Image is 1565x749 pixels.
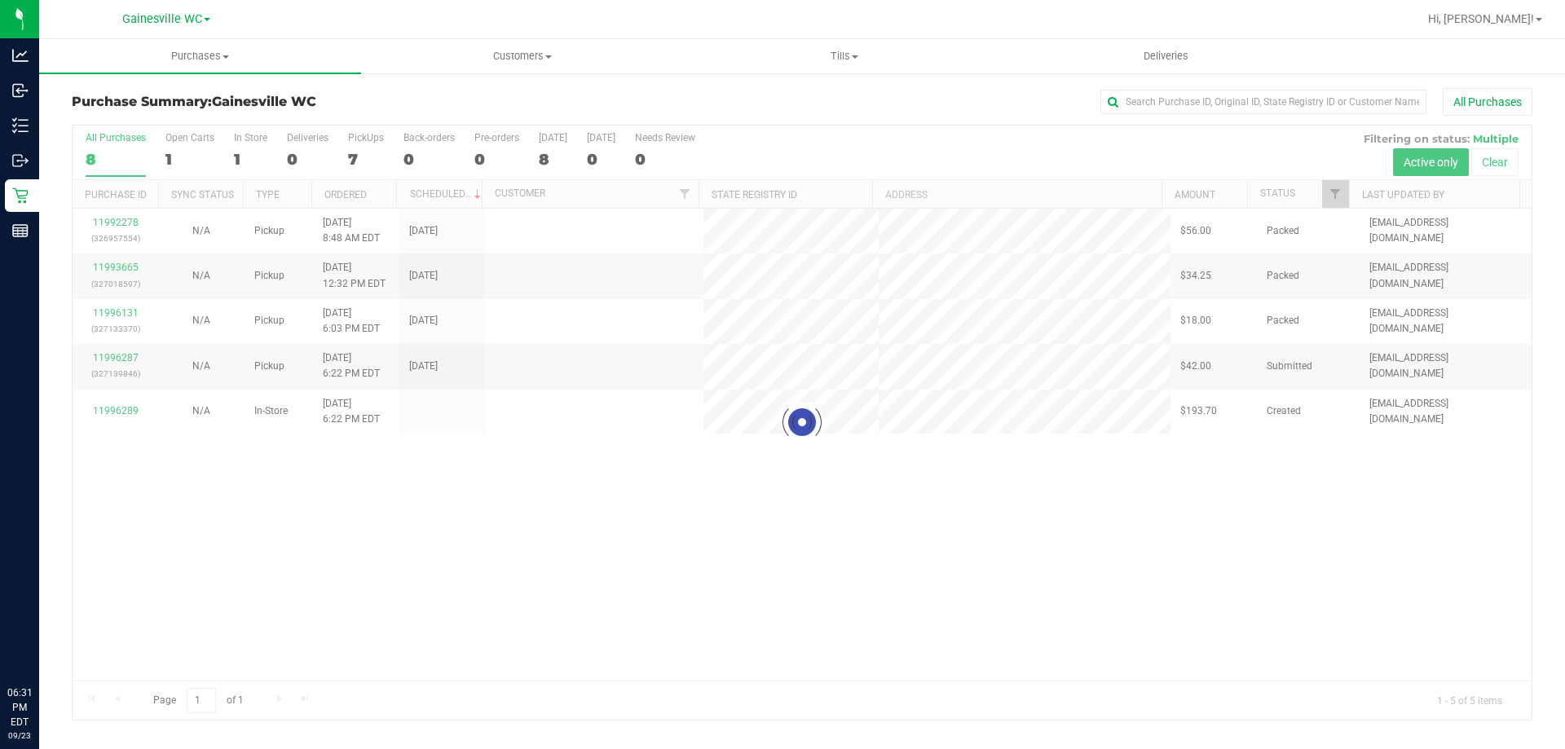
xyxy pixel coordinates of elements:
span: Customers [362,49,682,64]
inline-svg: Inbound [12,82,29,99]
inline-svg: Outbound [12,152,29,169]
span: Gainesville WC [122,12,202,26]
a: Customers [361,39,683,73]
inline-svg: Retail [12,187,29,204]
p: 06:31 PM EDT [7,685,32,729]
a: Deliveries [1005,39,1327,73]
p: 09/23 [7,729,32,742]
input: Search Purchase ID, Original ID, State Registry ID or Customer Name... [1100,90,1426,114]
iframe: Resource center unread badge [48,616,68,636]
inline-svg: Inventory [12,117,29,134]
span: Deliveries [1122,49,1210,64]
button: All Purchases [1443,88,1532,116]
span: Tills [684,49,1004,64]
a: Purchases [39,39,361,73]
iframe: Resource center [16,619,65,667]
inline-svg: Reports [12,222,29,239]
span: Hi, [PERSON_NAME]! [1428,12,1534,25]
span: Purchases [39,49,361,64]
h3: Purchase Summary: [72,95,558,109]
a: Tills [683,39,1005,73]
inline-svg: Analytics [12,47,29,64]
span: Gainesville WC [212,94,316,109]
